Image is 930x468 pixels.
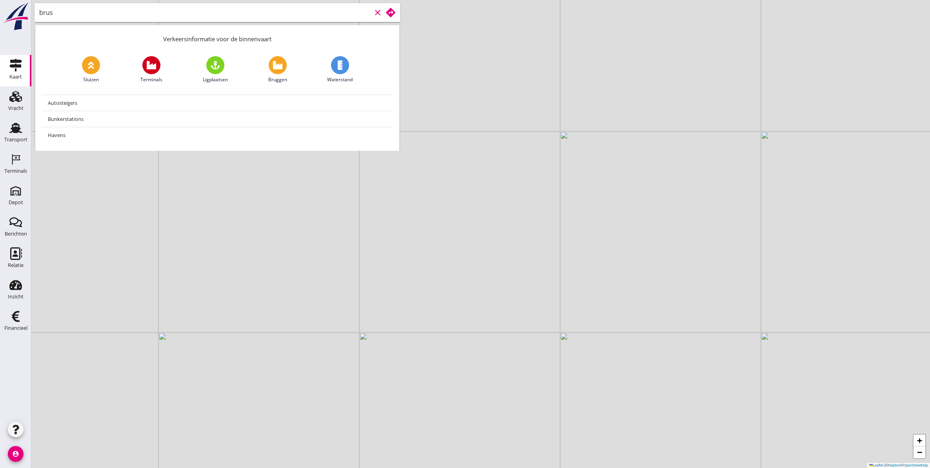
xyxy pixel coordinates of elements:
div: Bunkerstations [48,114,387,124]
a: Terminals [140,56,162,83]
div: © © [867,463,930,468]
div: Autosteigers [48,98,387,108]
div: Financieel [4,325,27,331]
i: clear [373,8,382,17]
div: Verkeersinformatie voor de binnenvaart [35,25,399,50]
span: Bruggen [268,76,287,83]
span: Ligplaatsen [203,76,228,83]
span: Sluizen [83,76,99,83]
a: Waterstand [327,56,353,83]
span: | [885,463,885,467]
a: Bruggen [268,56,287,83]
a: Zoom out [914,446,925,458]
a: Zoom in [914,435,925,446]
div: Berichten [5,231,27,236]
a: Ligplaatsen [203,56,228,83]
div: Havens [48,130,387,140]
span: Terminals [140,76,162,83]
div: Relatie [8,263,24,268]
input: Zoek faciliteit [39,6,371,19]
div: Vracht [8,106,24,111]
span: Waterstand [327,76,353,83]
span: − [917,447,922,457]
div: Terminals [4,168,27,174]
div: Inzicht [8,294,24,299]
a: Leaflet [869,463,883,467]
div: Transport [4,137,27,142]
a: Sluizen [82,56,100,83]
div: Depot [9,200,23,205]
span: + [917,435,922,445]
img: logo-small.a267ee39.svg [2,2,30,31]
div: Kaart [9,74,22,79]
i: account_circle [8,446,24,462]
a: OpenStreetMap [903,463,928,467]
a: Mapbox [888,463,901,467]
